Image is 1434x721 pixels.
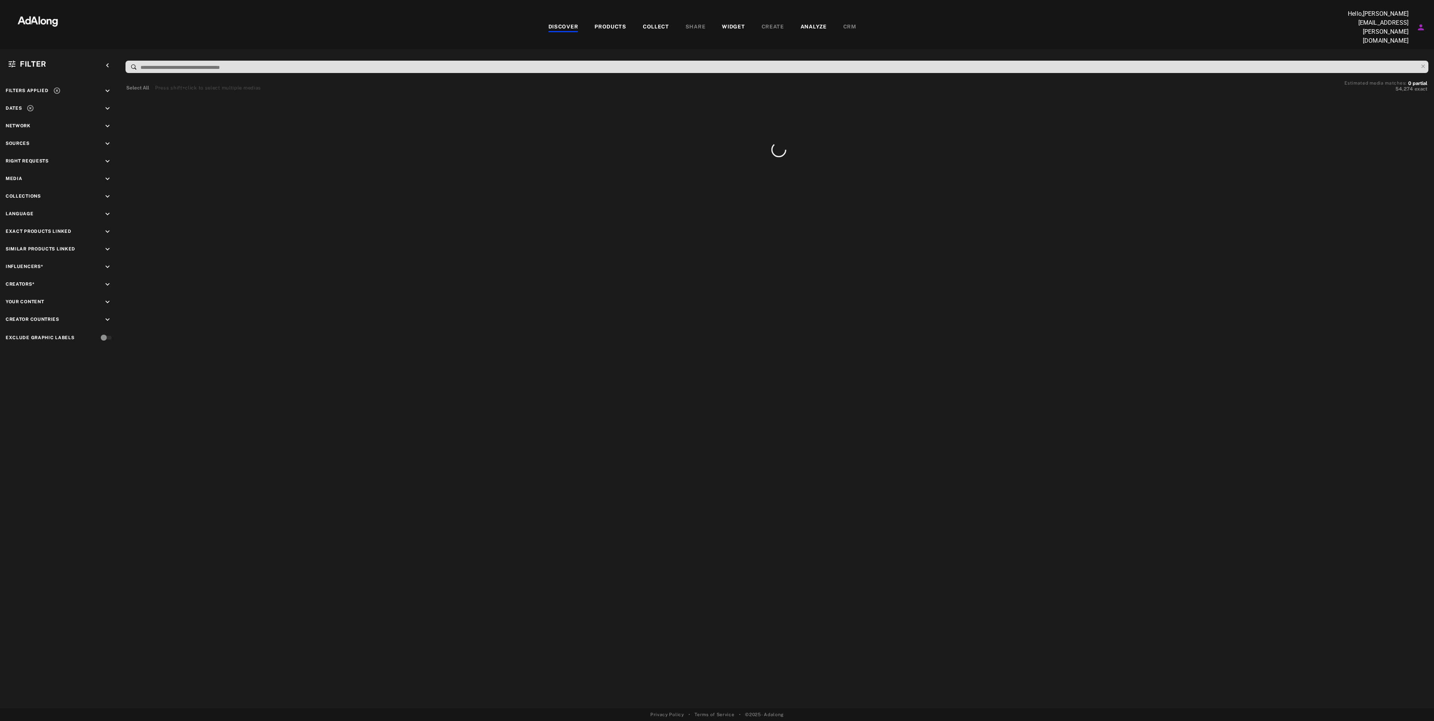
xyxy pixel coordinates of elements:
[6,141,30,146] span: Sources
[103,263,112,271] i: keyboard_arrow_down
[20,60,46,69] span: Filter
[103,140,112,148] i: keyboard_arrow_down
[801,23,827,32] div: ANALYZE
[548,23,578,32] div: DISCOVER
[103,245,112,253] i: keyboard_arrow_down
[6,299,44,304] span: Your Content
[6,211,34,216] span: Language
[6,264,43,269] span: Influencers*
[1334,9,1409,45] p: Hello, [PERSON_NAME][EMAIL_ADDRESS][PERSON_NAME][DOMAIN_NAME]
[745,711,784,718] span: © 2025 - Adalong
[6,334,74,341] div: Exclude Graphic Labels
[103,228,112,236] i: keyboard_arrow_down
[103,210,112,218] i: keyboard_arrow_down
[103,175,112,183] i: keyboard_arrow_down
[595,23,626,32] div: PRODUCTS
[6,282,34,287] span: Creators*
[643,23,669,32] div: COLLECT
[103,61,112,70] i: keyboard_arrow_left
[103,298,112,306] i: keyboard_arrow_down
[843,23,856,32] div: CRM
[6,229,72,234] span: Exact Products Linked
[1408,82,1427,85] button: 0partial
[1344,80,1407,86] span: Estimated media matches:
[6,123,31,128] span: Network
[126,84,149,92] button: Select All
[6,106,22,111] span: Dates
[689,711,690,718] span: •
[6,158,49,164] span: Right Requests
[103,87,112,95] i: keyboard_arrow_down
[762,23,784,32] div: CREATE
[722,23,745,32] div: WIDGET
[695,711,734,718] a: Terms of Service
[686,23,706,32] div: SHARE
[1395,86,1413,92] span: 54,274
[739,711,741,718] span: •
[6,88,49,93] span: Filters applied
[1415,21,1427,34] button: Account settings
[650,711,684,718] a: Privacy Policy
[6,194,41,199] span: Collections
[103,122,112,130] i: keyboard_arrow_down
[1408,80,1411,86] span: 0
[103,316,112,324] i: keyboard_arrow_down
[6,246,75,252] span: Similar Products Linked
[6,317,59,322] span: Creator Countries
[155,84,261,92] div: Press shift+click to select multiple medias
[103,192,112,201] i: keyboard_arrow_down
[6,176,22,181] span: Media
[103,280,112,289] i: keyboard_arrow_down
[5,9,71,32] img: 63233d7d88ed69de3c212112c67096b6.png
[103,104,112,113] i: keyboard_arrow_down
[103,157,112,165] i: keyboard_arrow_down
[1344,85,1427,93] button: 54,274exact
